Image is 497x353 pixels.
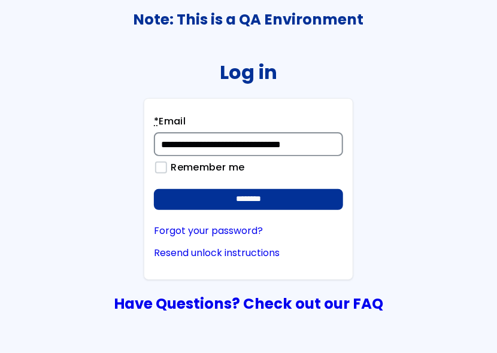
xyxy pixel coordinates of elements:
[220,61,277,83] h2: Log in
[165,162,244,173] label: Remember me
[154,248,343,258] a: Resend unlock instructions
[1,11,496,28] h3: Note: This is a QA Environment
[154,226,343,236] a: Forgot your password?
[154,114,186,132] label: Email
[154,114,159,128] abbr: required
[114,293,383,314] a: Have Questions? Check out our FAQ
